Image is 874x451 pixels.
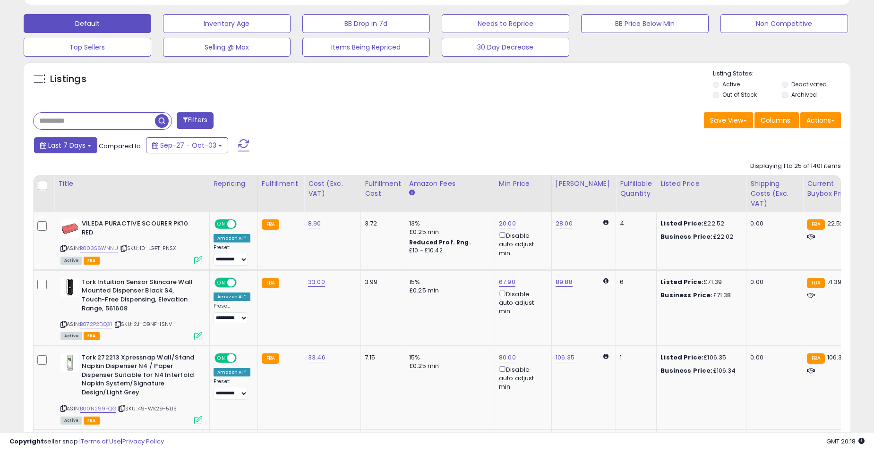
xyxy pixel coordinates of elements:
button: Non Competitive [720,14,848,33]
label: Deactivated [791,80,827,88]
div: Fulfillment Cost [365,179,401,199]
div: Preset: [214,303,250,324]
p: Listing States: [713,69,850,78]
a: 28.00 [556,219,573,228]
button: Actions [800,112,841,128]
a: Privacy Policy [122,437,164,446]
div: Cost (Exc. VAT) [308,179,357,199]
div: £71.38 [660,291,739,300]
span: FBA [84,332,100,340]
label: Out of Stock [722,91,757,99]
a: 89.88 [556,277,573,287]
span: Compared to: [99,142,142,150]
div: Disable auto adjust min [499,364,544,392]
a: 33.00 [308,277,325,287]
span: OFF [235,354,250,362]
a: 67.90 [499,277,515,287]
a: 80.00 [499,353,516,362]
div: [PERSON_NAME] [556,179,612,189]
img: 21+JHr4EVkL._SL40_.jpg [60,278,79,297]
div: Disable auto adjust min [499,289,544,316]
div: 6 [620,278,649,286]
span: ON [215,278,227,286]
div: £10 - £10.42 [409,247,488,255]
span: FBA [84,417,100,425]
button: Filters [177,112,214,129]
b: Business Price: [660,366,712,375]
small: FBA [807,278,824,288]
div: Title [58,179,206,189]
b: Listed Price: [660,277,703,286]
a: 106.35 [556,353,574,362]
div: Amazon AI * [214,368,250,376]
button: Default [24,14,151,33]
b: VILEDA PURACTIVE SCOURER PK10 RED [82,219,197,239]
span: Sep-27 - Oct-03 [160,141,216,150]
span: 71.39 [827,277,842,286]
b: Business Price: [660,232,712,241]
b: Tork 272213 Xpressnap Wall/Stand Napkin Dispenser N4 / Paper Dispenser Suitable for N4 Interfold ... [82,353,197,400]
div: 0.00 [750,353,796,362]
div: Preset: [214,244,250,266]
button: BB Drop in 7d [302,14,430,33]
b: Reduced Prof. Rng. [409,238,471,246]
button: Columns [754,112,799,128]
h5: Listings [50,73,86,86]
div: Repricing [214,179,254,189]
div: Fulfillable Quantity [620,179,652,199]
a: Terms of Use [81,437,121,446]
img: 31iiXofdbsL._SL40_.jpg [60,353,79,372]
div: £0.25 min [409,286,488,295]
span: Columns [761,116,790,125]
span: 22.52 [827,219,844,228]
button: 30 Day Decrease [442,38,569,57]
small: FBA [807,219,824,230]
div: 4 [620,219,649,228]
div: £106.35 [660,353,739,362]
div: 13% [409,219,488,228]
span: ON [215,354,227,362]
span: | SKU: 49-WK29-5LIB [118,405,176,412]
span: OFF [235,278,250,286]
div: Displaying 1 to 25 of 1401 items [750,162,841,171]
span: | SKU: 2J-O9NF-ISNV [113,320,172,328]
span: Last 7 Days [48,141,86,150]
button: Save View [704,112,753,128]
span: 2025-10-11 20:18 GMT [826,437,865,446]
div: ASIN: [60,278,202,339]
small: FBA [807,353,824,364]
div: 1 [620,353,649,362]
div: 3.72 [365,219,398,228]
label: Active [722,80,740,88]
button: Selling @ Max [163,38,291,57]
a: B00N299FQG [80,405,116,413]
div: Fulfillment [262,179,300,189]
div: 0.00 [750,278,796,286]
div: 0.00 [750,219,796,228]
span: All listings currently available for purchase on Amazon [60,257,82,265]
div: Min Price [499,179,548,189]
b: Tork Intuition Sensor Skincare Wall Mounted Dispenser Black S4, Touch-Free Dispensing, Elevation ... [82,278,197,315]
button: BB Price Below Min [581,14,709,33]
label: Archived [791,91,817,99]
div: £22.52 [660,219,739,228]
img: 41Rq+TNV7yL._SL40_.jpg [60,219,79,238]
div: ASIN: [60,219,202,263]
b: Listed Price: [660,219,703,228]
div: £22.02 [660,233,739,241]
span: All listings currently available for purchase on Amazon [60,417,82,425]
div: Amazon AI * [214,292,250,301]
button: Inventory Age [163,14,291,33]
div: Disable auto adjust min [499,230,544,258]
button: Last 7 Days [34,137,97,153]
div: 3.99 [365,278,398,286]
div: seller snap | | [9,437,164,446]
div: Amazon Fees [409,179,491,189]
small: FBA [262,219,279,230]
button: Needs to Reprice [442,14,569,33]
div: 7.15 [365,353,398,362]
span: FBA [84,257,100,265]
div: 15% [409,353,488,362]
small: FBA [262,278,279,288]
a: 20.00 [499,219,516,228]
